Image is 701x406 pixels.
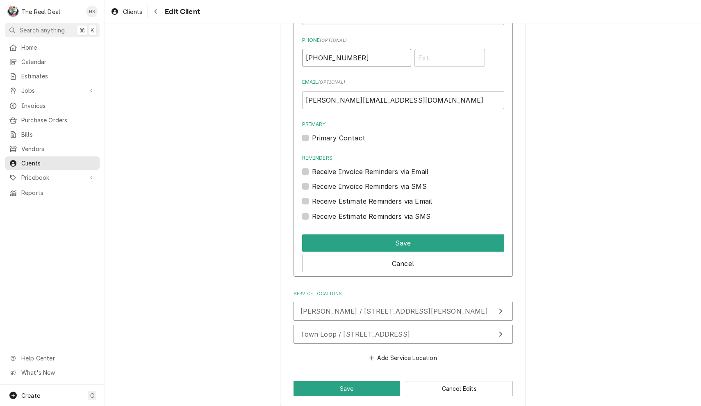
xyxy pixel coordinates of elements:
[21,145,96,153] span: Vendors
[294,302,513,321] button: Update Service Location
[318,80,345,85] span: ( optional )
[5,128,100,141] a: Bills
[90,391,94,400] span: C
[5,186,100,200] a: Reports
[302,121,504,143] div: Primary
[302,154,504,162] label: Reminders
[21,173,83,182] span: Pricebook
[107,5,146,18] a: Clients
[5,142,100,156] a: Vendors
[302,78,504,86] label: Email
[86,6,98,17] div: HS
[302,78,504,109] div: Email
[5,113,100,127] a: Purchase Orders
[302,37,504,67] div: Phone
[302,231,504,272] div: Button Group
[5,84,100,97] a: Go to Jobs
[302,234,504,252] button: Save
[5,41,100,54] a: Home
[302,37,504,44] label: Phone
[294,381,513,396] div: Button Group
[368,352,438,364] button: Add Service Location
[21,86,83,95] span: Jobs
[302,255,504,272] button: Cancel
[5,156,100,170] a: Clients
[294,291,513,297] label: Service Locations
[5,23,100,37] button: Search anything⌘K
[302,154,504,177] div: Reminders
[21,101,96,110] span: Invoices
[312,181,427,191] label: Receive Invoice Reminders via SMS
[7,6,19,17] div: The Reel Deal's Avatar
[21,116,96,124] span: Purchase Orders
[414,49,485,67] input: Ext.
[5,99,100,112] a: Invoices
[5,55,100,69] a: Calendar
[302,252,504,272] div: Button Group Row
[162,6,200,17] span: Edit Client
[406,381,513,396] button: Cancel Edits
[294,381,513,396] div: Button Group Row
[79,26,85,34] span: ⌘
[91,26,94,34] span: K
[21,354,95,362] span: Help Center
[20,26,65,34] span: Search anything
[294,291,513,364] div: Service Locations
[21,188,96,197] span: Reports
[7,6,19,17] div: T
[21,159,96,167] span: Clients
[5,351,100,365] a: Go to Help Center
[312,211,430,221] label: Receive Estimate Reminders via SMS
[149,5,162,18] button: Navigate back
[5,171,100,184] a: Go to Pricebook
[21,72,96,80] span: Estimates
[294,381,401,396] button: Save
[302,49,411,67] input: Number
[300,307,488,315] span: [PERSON_NAME] / [STREET_ADDRESS][PERSON_NAME]
[5,366,100,379] a: Go to What's New
[5,69,100,83] a: Estimates
[21,368,95,377] span: What's New
[312,196,432,206] label: Receive Estimate Reminders via Email
[300,330,410,338] span: Town Loop / [STREET_ADDRESS]
[320,38,347,43] span: ( optional )
[21,7,60,16] div: The Reel Deal
[21,57,96,66] span: Calendar
[294,325,513,344] button: Update Service Location
[312,133,365,143] label: Primary Contact
[123,7,142,16] span: Clients
[21,130,96,139] span: Bills
[86,6,98,17] div: Heath Strawbridge's Avatar
[302,231,504,252] div: Button Group Row
[21,43,96,52] span: Home
[21,392,40,399] span: Create
[302,121,504,128] label: Primary
[312,167,429,177] label: Receive Invoice Reminders via Email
